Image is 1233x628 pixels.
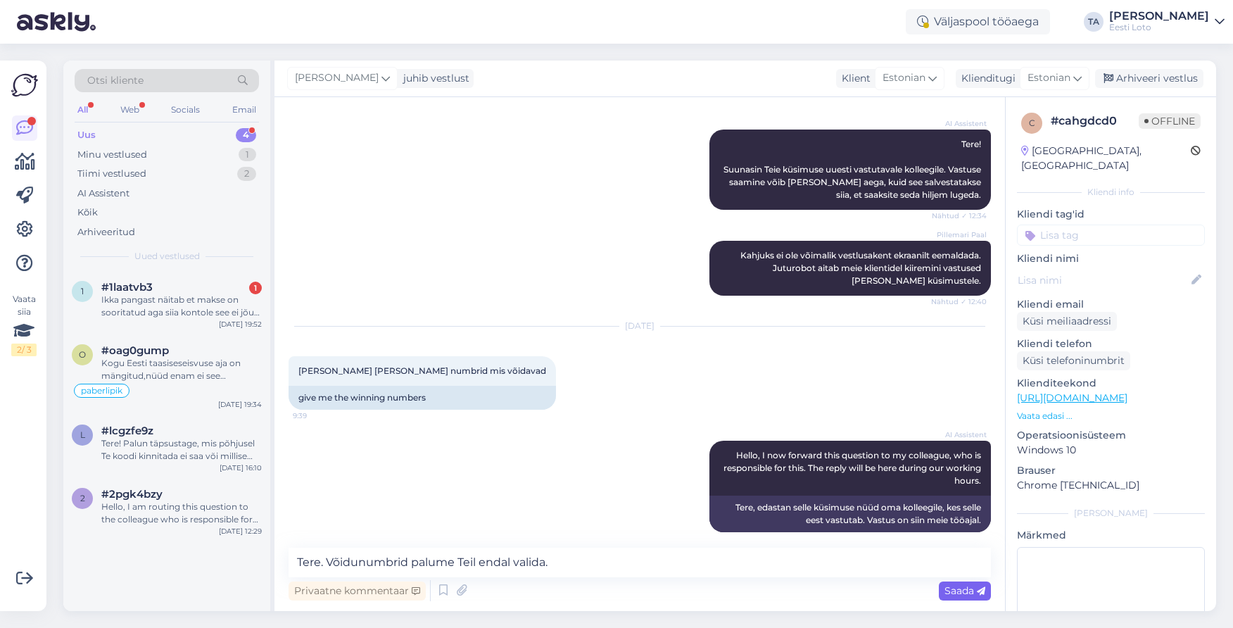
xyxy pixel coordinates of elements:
textarea: Tere. Võidunumbrid palume Teil endal valida. [289,548,991,577]
div: Kõik [77,206,98,220]
div: All [75,101,91,119]
div: [DATE] 16:10 [220,463,262,473]
span: Hello, I now forward this question to my colleague, who is responsible for this. The reply will b... [723,450,983,486]
span: Otsi kliente [87,73,144,88]
div: Kliendi info [1017,186,1205,199]
div: [DATE] [289,320,991,332]
span: Estonian [1027,70,1070,86]
span: [PERSON_NAME] [PERSON_NAME] numbrid mis võidavad [298,365,546,376]
span: AI Assistent [934,429,987,440]
span: Saada [944,584,985,597]
p: Kliendi tag'id [1017,207,1205,222]
div: Socials [168,101,203,119]
span: #1laatvb3 [101,281,153,294]
div: [PERSON_NAME] [1109,11,1209,22]
div: # cahgdcd0 [1051,113,1139,130]
span: c [1029,118,1035,128]
div: Arhiveeritud [77,225,135,239]
div: Klient [836,71,871,86]
div: Email [229,101,259,119]
div: 4 [236,128,256,142]
span: 9:39 [934,533,987,544]
div: Tiimi vestlused [77,167,146,181]
a: [URL][DOMAIN_NAME] [1017,391,1127,404]
span: Estonian [883,70,925,86]
div: Klienditugi [956,71,1016,86]
span: Uued vestlused [134,250,200,263]
div: Vaata siia [11,293,37,356]
p: Märkmed [1017,528,1205,543]
div: Ikka pangast näitab et makse on sooritatud aga siia kontole see ei jõua, kes kompenseerib mu pote... [101,294,262,319]
div: Privaatne kommentaar [289,582,426,601]
div: [DATE] 19:34 [218,399,262,410]
div: Väljaspool tööaega [906,9,1050,34]
p: Kliendi nimi [1017,251,1205,266]
p: Kliendi telefon [1017,337,1205,351]
span: [PERSON_NAME] [295,70,379,86]
div: Uus [77,128,96,142]
a: [PERSON_NAME]Eesti Loto [1109,11,1225,33]
div: Web [118,101,142,119]
div: Kogu Eesti taasiseseisvuse aja on mängitud,nüüd enam ei see vanemad inimesed ,tõrjutakse igalt po... [101,357,262,382]
span: 1 [81,286,84,296]
p: Brauser [1017,463,1205,478]
div: 2 [237,167,256,181]
div: [DATE] 19:52 [219,319,262,329]
span: Nähtud ✓ 12:40 [931,296,987,307]
input: Lisa nimi [1018,272,1189,288]
span: #2pgk4bzy [101,488,163,501]
span: 9:39 [293,410,346,421]
p: Klienditeekond [1017,376,1205,391]
p: Operatsioonisüsteem [1017,428,1205,443]
span: Tere! Suunasin Teie küsimuse uuesti vastutavale kolleegile. Vastuse saamine võib [PERSON_NAME] ae... [723,139,983,200]
span: #lcgzfe9z [101,425,153,437]
div: Arhiveeri vestlus [1095,69,1203,88]
span: Pillemari Paal [934,230,987,240]
div: juhib vestlust [398,71,469,86]
div: Eesti Loto [1109,22,1209,33]
span: paberlipik [81,387,122,395]
div: Tere! Palun täpsustage, mis põhjusel Te koodi kinnitada ei saa või millise veateate saate. [101,437,262,463]
div: give me the winning numbers [289,386,556,410]
p: Windows 10 [1017,443,1205,458]
div: [DATE] 12:29 [219,526,262,536]
div: [PERSON_NAME] [1017,507,1205,520]
div: 1 [239,148,256,162]
span: Nähtud ✓ 12:34 [932,211,987,221]
span: Kahjuks ei ole võimalik vestlusakent ekraanilt eemaldada. Juturobot aitab meie klientidel kiiremi... [740,250,983,286]
span: l [80,429,85,440]
div: 1 [249,282,262,294]
span: o [79,349,86,360]
div: Tere, edastan selle küsimuse nüüd oma kolleegile, kes selle eest vastutab. Vastus on siin meie tö... [709,496,991,532]
div: TA [1084,12,1104,32]
div: AI Assistent [77,187,129,201]
p: Vaata edasi ... [1017,410,1205,422]
div: Minu vestlused [77,148,147,162]
div: Hello, I am routing this question to the colleague who is responsible for this topic. The reply m... [101,501,262,526]
span: 2 [80,493,85,503]
span: Offline [1139,113,1201,129]
input: Lisa tag [1017,225,1205,246]
div: Küsi meiliaadressi [1017,312,1117,331]
div: 2 / 3 [11,344,37,356]
div: Küsi telefoninumbrit [1017,351,1130,370]
span: AI Assistent [934,118,987,129]
img: Askly Logo [11,72,38,99]
p: Kliendi email [1017,297,1205,312]
span: #oag0gump [101,344,169,357]
p: Chrome [TECHNICAL_ID] [1017,478,1205,493]
div: [GEOGRAPHIC_DATA], [GEOGRAPHIC_DATA] [1021,144,1191,173]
